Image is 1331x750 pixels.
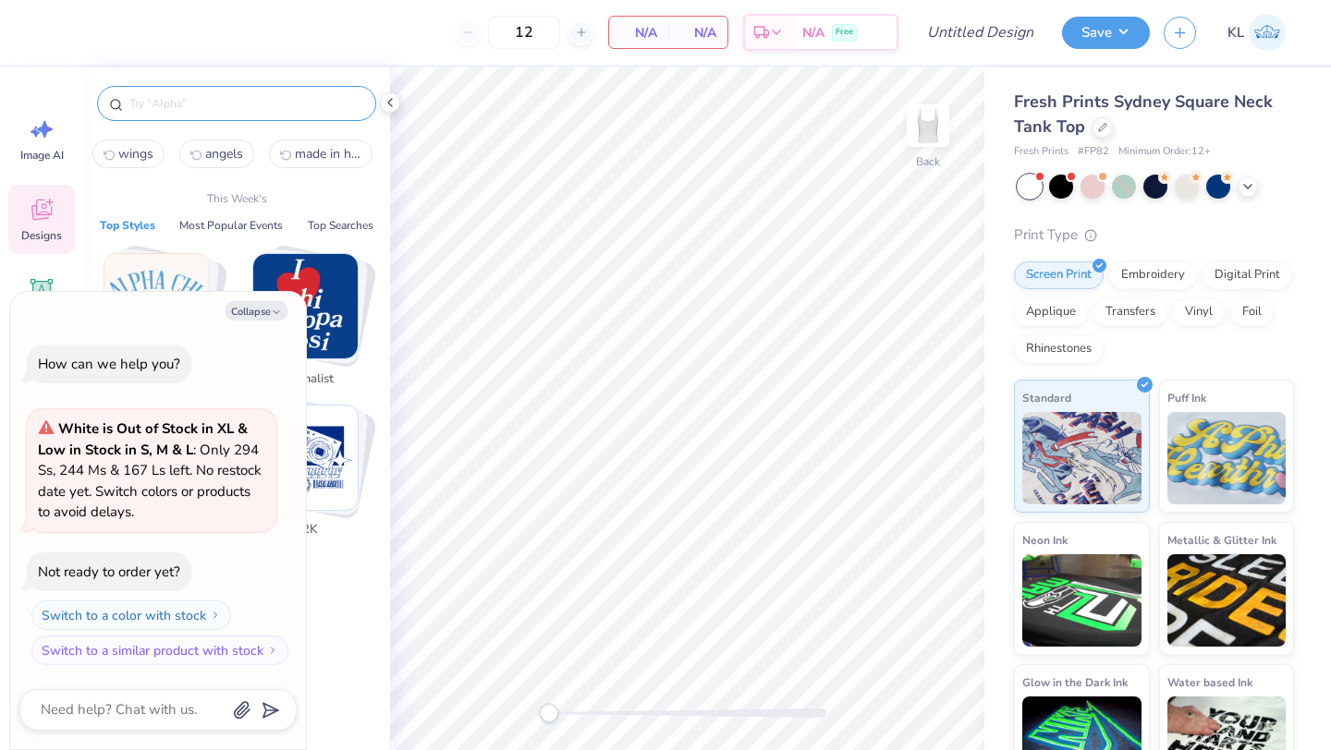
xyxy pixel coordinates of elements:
span: # FP82 [1078,144,1109,160]
img: Puff Ink [1167,412,1287,504]
img: Switch to a color with stock [210,610,221,621]
img: Minimalist [253,254,358,358]
input: – – [488,16,560,49]
span: Fresh Prints [1014,144,1068,160]
button: Switch to a color with stock [31,600,231,630]
div: Transfers [1093,298,1167,326]
div: Applique [1014,298,1088,326]
button: Collapse [226,301,287,321]
button: Stack Card Button Minimalist [241,253,381,395]
button: Most Popular Events [174,216,288,235]
div: Foil [1230,298,1274,326]
button: Switch to a similar product with stock [31,635,288,665]
div: Not ready to order yet? [38,562,180,581]
input: Untitled Design [912,14,1048,51]
span: made in heaven [295,145,361,163]
img: Metallic & Glitter Ink [1167,554,1287,647]
span: Metallic & Glitter Ink [1167,530,1276,550]
span: Free [836,26,853,39]
div: Accessibility label [540,704,558,722]
button: made in heaven2 [269,139,372,168]
span: Designs [21,228,62,243]
div: Print Type [1014,224,1294,246]
div: Embroidery [1109,261,1197,289]
img: Classic [104,254,209,358]
span: angels [205,145,243,163]
button: Stack Card Button Classic [92,253,232,395]
p: This Week's [207,190,267,207]
a: KL [1219,14,1294,51]
span: Standard [1022,388,1071,407]
img: Kaia Lain [1249,14,1286,51]
div: Digital Print [1203,261,1292,289]
button: angels1 [179,139,254,168]
span: N/A [620,23,657,42]
button: Top Styles [94,216,161,235]
img: Switch to a similar product with stock [267,645,278,656]
strong: White is Out of Stock in XL & Low in Stock in S, M & L [38,419,248,459]
span: Glow in the Dark Ink [1022,672,1128,692]
span: Minimum Order: 12 + [1118,144,1211,160]
img: Neon Ink [1022,554,1142,647]
span: wings [118,145,153,163]
span: Fresh Prints Sydney Square Neck Tank Top [1014,91,1273,138]
span: Water based Ink [1167,672,1252,692]
button: Stack Card Button Y2K [241,405,381,547]
span: N/A [802,23,824,42]
span: Image AI [20,148,64,163]
span: N/A [679,23,716,42]
button: Top Searches [302,216,379,235]
button: wings0 [92,139,165,168]
div: Rhinestones [1014,335,1104,363]
span: Neon Ink [1022,530,1068,550]
input: Try "Alpha" [128,94,364,113]
div: How can we help you? [38,355,180,373]
span: : Only 294 Ss, 244 Ms & 167 Ls left. No restock date yet. Switch colors or products to avoid delays. [38,419,262,521]
img: Back [910,107,946,144]
span: Puff Ink [1167,388,1206,407]
div: Vinyl [1173,298,1225,326]
div: Screen Print [1014,261,1104,289]
img: Standard [1022,412,1142,504]
button: Save [1062,17,1150,49]
span: KL [1227,22,1244,43]
div: Back [916,153,940,170]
